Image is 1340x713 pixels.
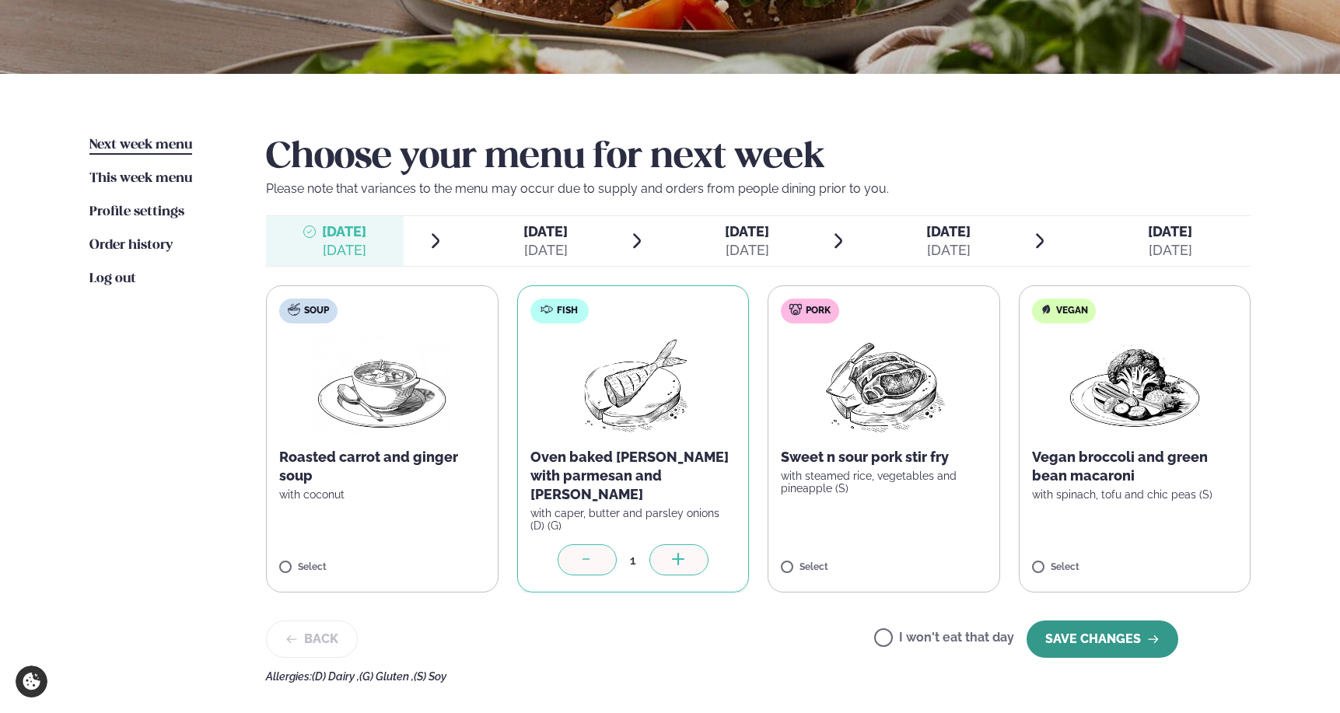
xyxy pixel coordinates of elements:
span: [DATE] [926,223,971,239]
span: (D) Dairy , [312,670,359,683]
span: This week menu [89,172,192,185]
img: fish.svg [541,303,553,316]
p: Roasted carrot and ginger soup [279,448,485,485]
p: Sweet n sour pork stir fry [781,448,987,467]
a: Log out [89,270,136,288]
button: SAVE CHANGES [1027,620,1178,658]
p: Oven baked [PERSON_NAME] with parmesan and [PERSON_NAME] [530,448,736,504]
span: Order history [89,239,173,252]
img: Fish.png [564,336,701,435]
div: Allergies: [266,670,1251,683]
span: [DATE] [523,223,568,239]
div: 1 [617,551,649,569]
img: soup.svg [288,303,300,316]
img: Vegan.svg [1040,303,1052,316]
img: Pork-Meat.png [815,336,953,435]
div: [DATE] [1148,241,1192,260]
img: Soup.png [313,336,450,435]
p: with steamed rice, vegetables and pineapple (S) [781,470,987,495]
div: [DATE] [322,241,366,260]
span: (S) Soy [414,670,446,683]
p: Vegan broccoli and green bean macaroni [1032,448,1238,485]
span: Soup [304,305,329,317]
img: Vegan.png [1066,336,1203,435]
a: This week menu [89,170,192,188]
span: [DATE] [1148,223,1192,239]
span: [DATE] [322,223,366,239]
span: Next week menu [89,138,192,152]
p: with spinach, tofu and chic peas (S) [1032,488,1238,501]
a: Next week menu [89,136,192,155]
a: Cookie settings [16,666,47,697]
p: Please note that variances to the menu may occur due to supply and orders from people dining prio... [266,180,1251,198]
span: [DATE] [725,223,769,239]
span: Profile settings [89,205,184,218]
a: Order history [89,236,173,255]
p: with caper, butter and parsley onions (D) (G) [530,507,736,532]
div: [DATE] [725,241,769,260]
span: (G) Gluten , [359,670,414,683]
span: Vegan [1056,305,1088,317]
div: [DATE] [523,241,568,260]
button: Back [266,620,358,658]
p: with coconut [279,488,485,501]
span: Pork [806,305,831,317]
span: Log out [89,272,136,285]
div: [DATE] [926,241,971,260]
img: pork.svg [789,303,802,316]
span: Fish [557,305,578,317]
a: Profile settings [89,203,184,222]
h2: Choose your menu for next week [266,136,1251,180]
